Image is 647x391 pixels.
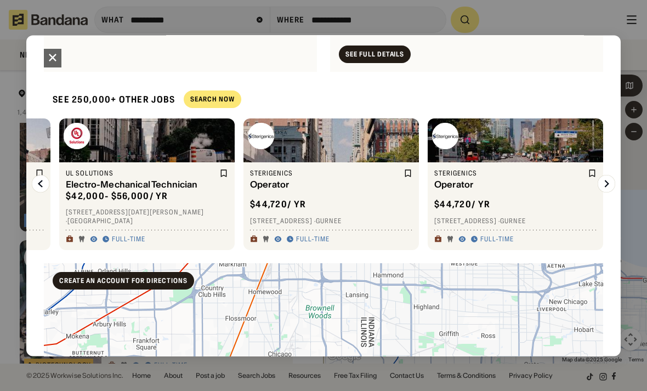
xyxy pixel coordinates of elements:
[32,175,49,192] img: Left Arrow
[59,277,188,284] div: Create an account for directions
[250,169,401,178] div: Sterigenics
[434,199,490,211] div: $ 44,720 / yr
[64,123,90,149] img: UL Solutions logo
[434,180,586,190] div: Operator
[250,199,306,211] div: $ 44,720 / yr
[190,97,235,103] div: Search Now
[112,235,145,244] div: Full-time
[44,85,175,114] div: See 250,000+ other jobs
[66,169,217,178] div: UL Solutions
[345,51,404,58] div: See Full Details
[598,175,615,192] img: Right Arrow
[66,208,228,225] div: [STREET_ADDRESS][DATE][PERSON_NAME] · [GEOGRAPHIC_DATA]
[296,235,330,244] div: Full-time
[66,190,168,202] div: $ 42,000 - $56,000 / yr
[250,217,412,225] div: [STREET_ADDRESS] · Gurnee
[248,123,274,149] img: Sterigenics logo
[432,123,458,149] img: Sterigenics logo
[250,180,401,190] div: Operator
[434,169,586,178] div: Sterigenics
[480,235,514,244] div: Full-time
[66,180,217,190] div: Electro-Mechanical Technician
[434,217,597,225] div: [STREET_ADDRESS] · Gurnee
